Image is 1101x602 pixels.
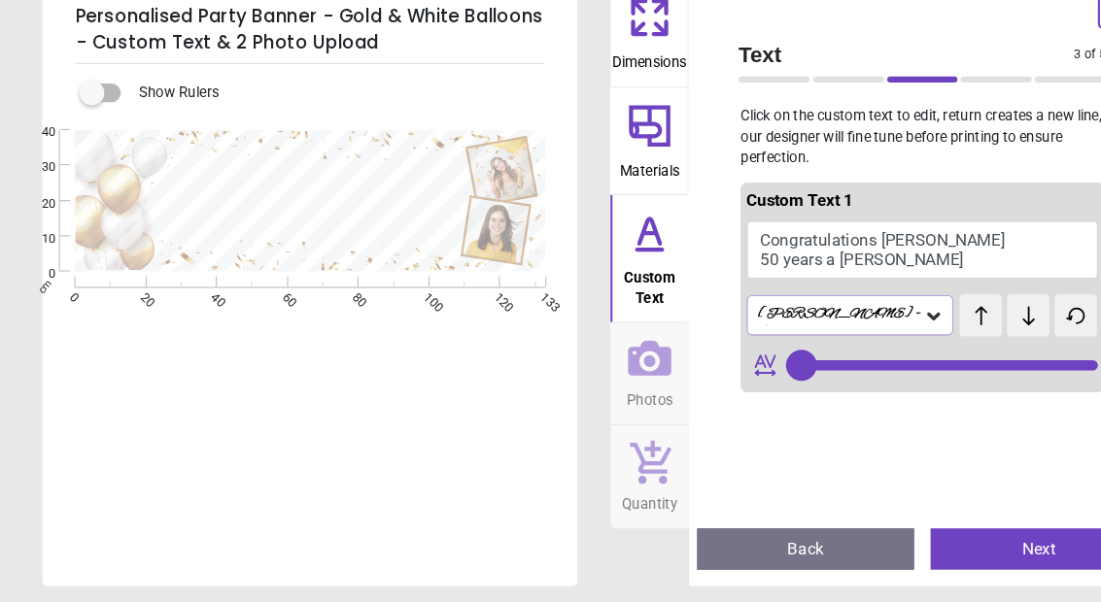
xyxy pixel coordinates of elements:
div: [PERSON_NAME] - Bold [711,322,869,341]
span: Text [695,72,1011,100]
span: Materials [583,177,639,206]
span: Custom Text 1 [703,214,803,232]
span: 3 of 5 [1011,78,1041,94]
button: Next [876,532,1080,571]
button: Materials [574,117,648,218]
button: Photos [574,339,648,434]
span: Dimensions [576,75,646,104]
button: Quantity [574,435,648,532]
button: Congratulations [PERSON_NAME] 50 years a [PERSON_NAME] [703,243,1033,297]
span: Custom Text [576,278,646,325]
span: Quantity [585,490,637,519]
span: 40 [16,151,52,168]
span: 0 [16,284,52,301]
span: 20 [16,218,52,235]
button: Dimensions [574,16,648,117]
span: 30 [16,184,52,201]
div: Show Rulers [86,111,543,134]
span: 10 [16,251,52,268]
button: Custom Text [574,218,648,338]
span: Photos [590,392,634,421]
h5: Personalised Party Banner - Gold & White Balloons - Custom Text & 2 Photo Upload [71,31,512,95]
p: Click on the custom text to edit, return creates a new line, our designer will fine tune before p... [679,135,1056,192]
button: Back [656,532,860,571]
span: cm [34,296,52,314]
